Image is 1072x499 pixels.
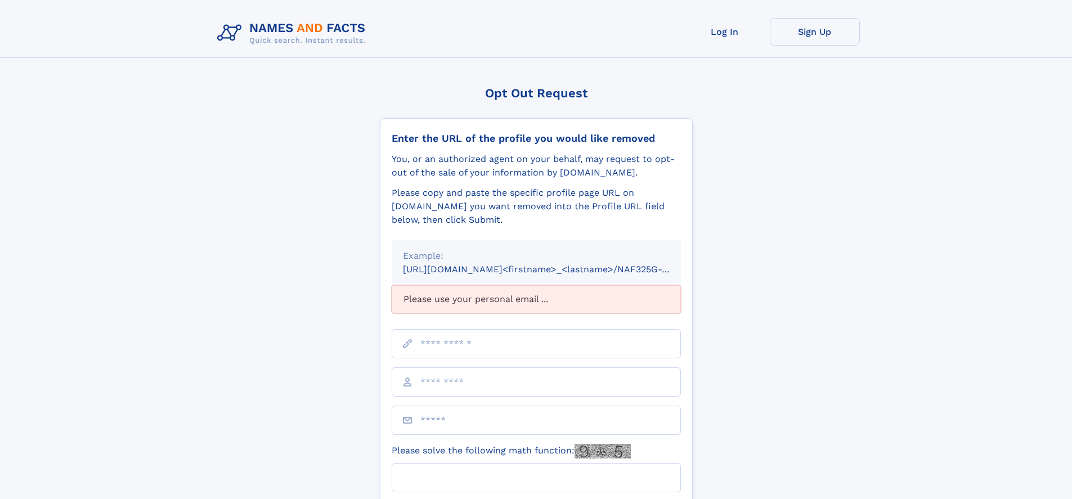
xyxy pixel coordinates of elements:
a: Sign Up [770,18,860,46]
div: Please copy and paste the specific profile page URL on [DOMAIN_NAME] you want removed into the Pr... [392,186,681,227]
a: Log In [680,18,770,46]
img: Logo Names and Facts [213,18,375,48]
div: Enter the URL of the profile you would like removed [392,132,681,145]
small: [URL][DOMAIN_NAME]<firstname>_<lastname>/NAF325G-xxxxxxxx [403,264,702,275]
div: Example: [403,249,670,263]
div: You, or an authorized agent on your behalf, may request to opt-out of the sale of your informatio... [392,152,681,179]
div: Please use your personal email ... [392,285,681,313]
div: Opt Out Request [380,86,693,100]
label: Please solve the following math function: [392,444,631,458]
